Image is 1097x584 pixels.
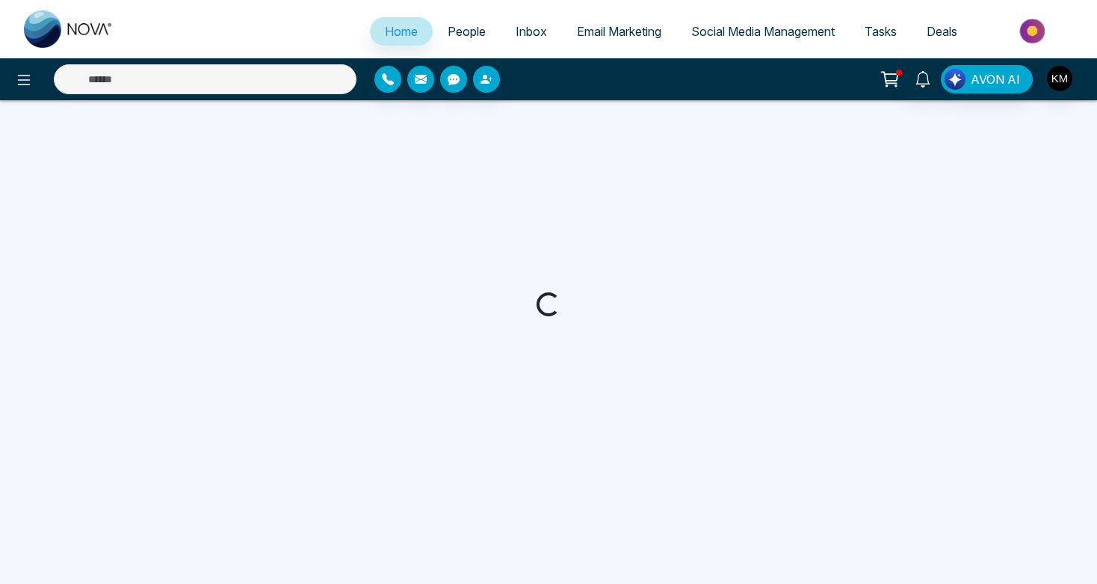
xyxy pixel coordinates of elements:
[385,24,418,39] span: Home
[370,17,433,46] a: Home
[24,10,114,48] img: Nova CRM Logo
[448,24,486,39] span: People
[577,24,661,39] span: Email Marketing
[691,24,835,39] span: Social Media Management
[971,70,1020,88] span: AVON AI
[562,17,676,46] a: Email Marketing
[865,24,897,39] span: Tasks
[501,17,562,46] a: Inbox
[927,24,957,39] span: Deals
[912,17,972,46] a: Deals
[945,69,965,90] img: Lead Flow
[941,65,1033,93] button: AVON AI
[676,17,850,46] a: Social Media Management
[850,17,912,46] a: Tasks
[980,14,1088,48] img: Market-place.gif
[516,24,547,39] span: Inbox
[1047,66,1072,91] img: User Avatar
[433,17,501,46] a: People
